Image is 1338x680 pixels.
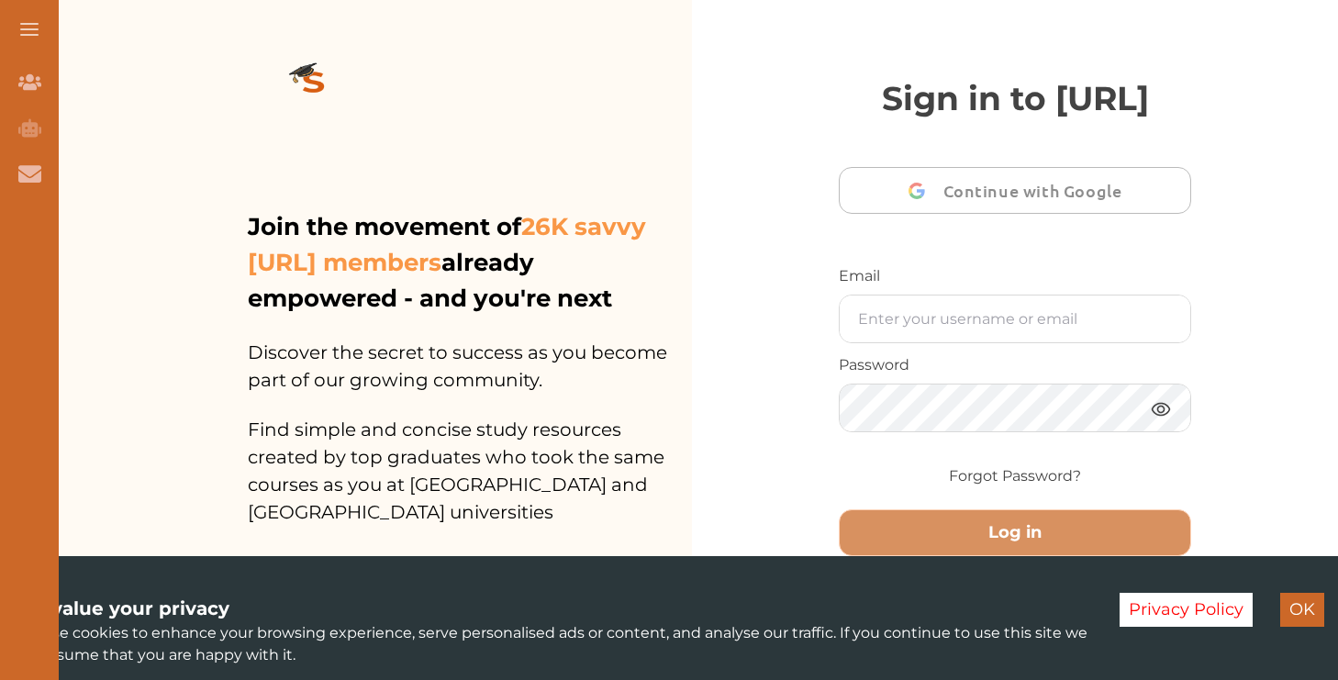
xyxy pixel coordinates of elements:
[949,465,1081,487] a: Forgot Password?
[248,317,692,394] p: Discover the secret to success as you become part of our growing community.
[14,595,1092,666] div: We use cookies to enhance your browsing experience, serve personalised ads or content, and analys...
[248,209,688,317] p: Join the movement of already empowered - and you're next
[1120,593,1253,627] button: Decline cookies
[839,167,1191,214] button: Continue with Google
[943,169,1132,212] span: Continue with Google
[1280,593,1324,627] button: Accept cookies
[839,73,1191,123] p: Sign in to [URL]
[839,509,1191,556] button: Log in
[248,394,692,526] p: Find simple and concise study resources created by top graduates who took the same courses as you...
[839,354,1191,376] p: Password
[839,265,1191,287] p: Email
[1150,397,1172,420] img: eye.3286bcf0.webp
[248,33,380,136] img: logo
[840,295,1190,342] input: Enter your username or email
